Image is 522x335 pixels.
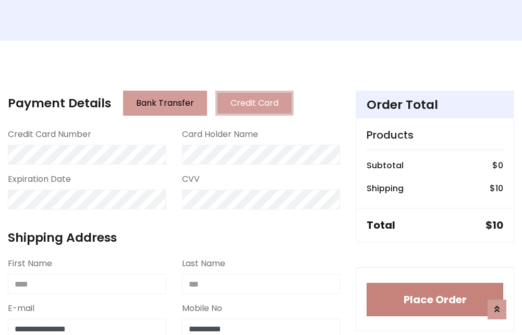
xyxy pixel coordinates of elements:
[182,302,222,315] label: Mobile No
[8,257,52,270] label: First Name
[123,91,207,116] button: Bank Transfer
[367,219,395,231] h5: Total
[492,160,503,170] h6: $
[367,160,404,170] h6: Subtotal
[367,97,503,112] h4: Order Total
[215,91,294,116] button: Credit Card
[8,96,111,110] h4: Payment Details
[182,128,258,141] label: Card Holder Name
[8,128,91,141] label: Credit Card Number
[182,173,200,185] label: CVV
[485,219,503,231] h5: $
[367,183,404,193] h6: Shipping
[367,129,503,141] h5: Products
[8,230,340,245] h4: Shipping Address
[498,159,503,171] span: 0
[495,182,503,194] span: 10
[367,283,503,316] button: Place Order
[8,302,34,315] label: E-mail
[182,257,225,270] label: Last Name
[8,173,71,185] label: Expiration Date
[490,183,503,193] h6: $
[492,218,503,232] span: 10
